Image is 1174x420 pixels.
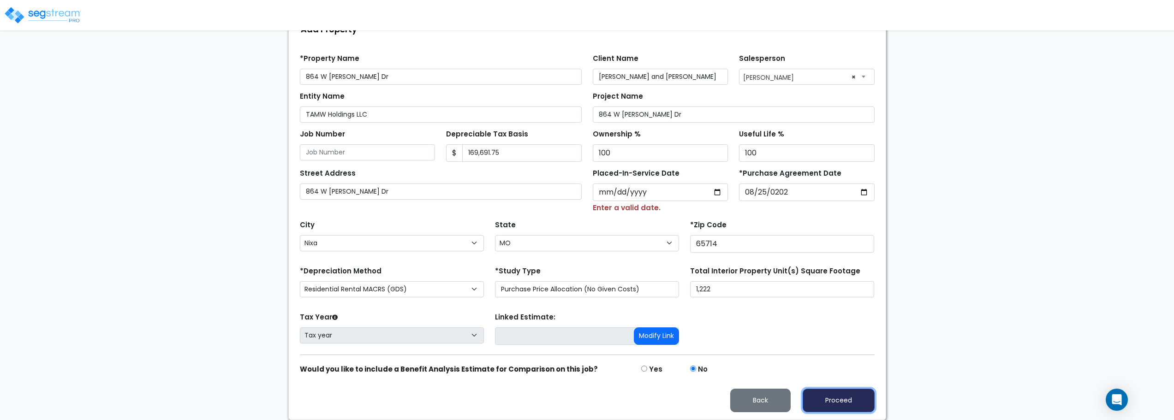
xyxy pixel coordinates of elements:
[462,144,582,162] input: 0.00
[690,281,874,297] input: total square foot
[300,69,582,85] input: Property Name
[593,144,728,162] input: Ownership %
[739,183,875,201] input: Purchase Date
[634,327,679,345] button: Modify Link
[593,69,728,85] input: Client Name
[593,129,641,140] label: Ownership %
[739,129,784,140] label: Useful Life %
[690,266,860,277] label: Total Interior Property Unit(s) Square Footage
[649,364,662,375] label: Yes
[593,168,679,179] label: Placed-In-Service Date
[446,129,528,140] label: Depreciable Tax Basis
[446,144,463,162] span: $
[300,266,381,277] label: *Depreciation Method
[495,312,555,323] label: Linked Estimate:
[593,91,643,102] label: Project Name
[495,266,541,277] label: *Study Type
[593,53,638,64] label: Client Name
[730,389,791,412] button: Back
[739,168,841,179] label: *Purchase Agreement Date
[739,144,875,162] input: Useful Life %
[690,235,874,253] input: Zip Code
[852,71,856,83] span: ×
[723,394,798,405] a: Back
[300,106,582,123] input: Entity Name
[300,220,315,231] label: City
[803,389,875,412] button: Proceed
[300,183,582,200] input: Street Address
[495,220,516,231] label: State
[1106,389,1128,411] div: Open Intercom Messenger
[300,53,359,64] label: *Property Name
[593,106,875,123] input: Project Name
[593,202,661,213] small: Enter a valid date.
[300,312,338,323] label: Tax Year
[739,69,875,85] span: Stephen Chavez
[739,69,874,84] span: Stephen Chavez
[698,364,708,375] label: No
[739,53,785,64] label: Salesperson
[300,168,356,179] label: Street Address
[4,6,82,24] img: logo_pro_r.png
[300,91,345,102] label: Entity Name
[300,129,345,140] label: Job Number
[300,144,435,160] input: Job Number
[300,364,598,374] strong: Would you like to include a Benefit Analysis Estimate for Comparison on this job?
[690,220,727,231] label: *Zip Code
